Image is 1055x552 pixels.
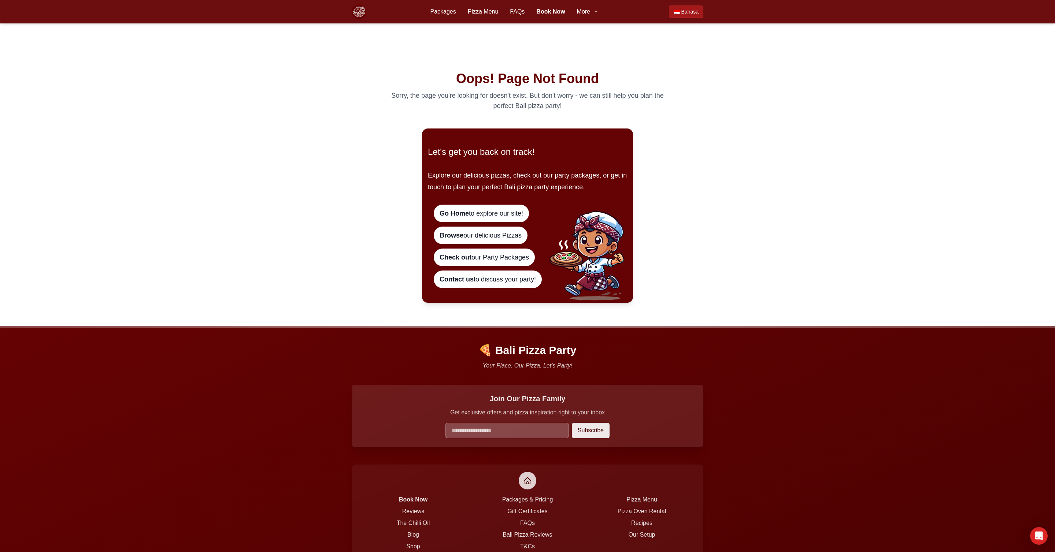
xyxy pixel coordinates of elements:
button: More [577,7,599,16]
a: FAQs [520,520,535,526]
a: Packages & Pricing [502,496,553,503]
a: Pizza Menu [626,496,657,503]
button: Subscribe [572,423,610,438]
a: Book Now [399,496,427,503]
p: Sorry, the page you're looking for doesn't exist. But don't worry - we can still help you plan th... [387,90,668,111]
a: The Chilli Oil [397,520,430,526]
a: Browseour delicious Pizzas [434,227,527,244]
a: Beralih ke Bahasa Indonesia [669,5,703,18]
a: T&Cs [520,543,535,549]
a: Pizza Menu [468,7,499,16]
h3: Join Our Pizza Family [360,394,695,404]
a: Check outour Party Packages [434,249,535,266]
p: 🍕 Bali Pizza Party [352,344,703,357]
span: More [577,7,590,16]
a: Bali Pizza Reviews [503,532,552,538]
strong: Check out [440,254,471,261]
a: Shop [406,543,420,549]
strong: Contact us [440,276,474,283]
a: FAQs [510,7,525,16]
a: Go Hometo explore our site! [434,205,529,222]
a: Book Now [536,7,565,16]
a: Our Setup [629,532,655,538]
a: Gift Certificates [507,508,547,514]
a: Packages [430,7,456,16]
img: Bali Pizza Party Logo [352,4,366,19]
div: Open Intercom Messenger [1030,527,1048,545]
p: Get exclusive offers and pizza inspiration right to your inbox [360,408,695,417]
p: Let's get you back on track! [428,146,627,158]
p: Explore our delicious pizzas, check out our party packages, or get in touch to plan your perfect ... [428,169,627,193]
strong: Browse [440,232,463,239]
a: Contact usto discuss your party! [434,271,542,288]
a: Blog [407,532,419,538]
a: Reviews [402,508,424,514]
h2: Oops! Page Not Found [369,71,686,86]
strong: Go Home [440,210,469,217]
img: Bli Made - our Balinese Pizza Chef! [545,208,639,301]
a: Recipes [631,520,652,526]
a: Pizza Oven Rental [618,508,666,514]
span: Bahasa [681,8,699,15]
p: Your Place. Our Pizza. Let's Party! [352,361,703,370]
